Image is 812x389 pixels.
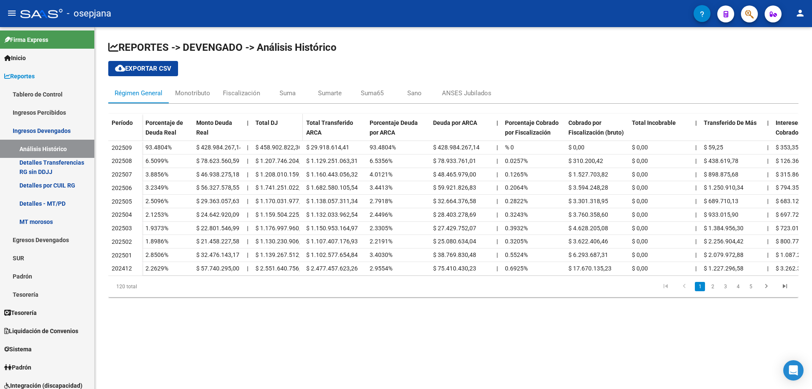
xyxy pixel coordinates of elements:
[733,282,743,291] a: 4
[255,184,307,191] span: $ 1.741.251.022,03
[196,238,239,245] span: $ 21.458.227,58
[255,211,307,218] span: $ 1.159.504.225,33
[704,144,723,151] span: $ 59,25
[115,65,171,72] span: Exportar CSV
[695,157,697,164] span: |
[255,144,302,151] span: $ 458.902.822,30
[112,157,132,164] span: 202508
[370,238,392,245] span: 2.2191%
[196,265,239,272] span: $ 57.740.295,00
[430,114,493,149] datatable-header-cell: Deuda por ARCA
[247,157,248,164] span: |
[795,8,805,18] mat-icon: person
[568,119,624,136] span: Cobrado por Fiscalización (bruto)
[145,225,168,232] span: 1.9373%
[255,225,307,232] span: $ 1.176.997.960,74
[361,88,384,98] div: Suma65
[196,184,239,191] span: $ 56.327.578,55
[145,238,168,245] span: 1.8986%
[776,238,810,245] span: $ 800.778,19
[695,171,697,178] span: |
[497,265,498,272] span: |
[306,119,353,136] span: Total Transferido ARCA
[112,238,132,245] span: 202502
[632,251,648,258] span: $ 0,00
[767,211,768,218] span: |
[196,171,239,178] span: $ 46.938.275,18
[505,225,528,232] span: 0.3932%
[767,265,768,272] span: |
[568,251,608,258] span: $ 6.293.687,31
[497,157,498,164] span: |
[145,251,168,258] span: 2.8506%
[695,198,697,204] span: |
[433,119,477,126] span: Deuda por ARCA
[632,225,648,232] span: $ 0,00
[497,225,498,232] span: |
[223,88,260,98] div: Fiscalización
[255,157,307,164] span: $ 1.207.746.204,54
[695,119,697,126] span: |
[108,276,245,297] div: 120 total
[433,144,480,151] span: $ 428.984.267,14
[695,184,697,191] span: |
[4,326,78,336] span: Liquidación de Convenios
[318,88,342,98] div: Sumarte
[704,238,743,245] span: $ 2.256.904,42
[433,171,476,178] span: $ 48.465.979,00
[306,238,358,245] span: $ 1.107.407.176,93
[632,157,648,164] span: $ 0,00
[4,72,35,81] span: Reportes
[505,198,528,204] span: 0.2822%
[252,114,303,149] datatable-header-cell: Total DJ
[255,251,307,258] span: $ 1.139.267.512,44
[632,211,648,218] span: $ 0,00
[67,4,111,23] span: - osepjana
[433,157,476,164] span: $ 78.933.761,01
[505,144,514,151] span: % 0
[632,119,676,126] span: Total Incobrable
[145,211,168,218] span: 2.1253%
[247,119,249,126] span: |
[767,184,768,191] span: |
[505,251,528,258] span: 0.5524%
[370,265,392,272] span: 2.9554%
[196,198,239,204] span: $ 29.363.057,63
[370,198,392,204] span: 2.7918%
[306,198,358,204] span: $ 1.138.057.311,34
[704,251,743,258] span: $ 2.079.972,88
[776,171,810,178] span: $ 315.860,69
[115,88,162,98] div: Régimen General
[255,171,307,178] span: $ 1.208.010.159,64
[493,114,502,149] datatable-header-cell: |
[247,198,248,204] span: |
[145,265,168,272] span: 2.2629%
[115,63,125,73] mat-icon: cloud_download
[112,265,132,272] span: 202412
[497,238,498,245] span: |
[695,144,697,151] span: |
[758,282,774,291] a: go to next page
[112,119,133,126] span: Período
[145,171,168,178] span: 3.8856%
[505,265,528,272] span: 0.6925%
[497,184,498,191] span: |
[676,282,692,291] a: go to previous page
[776,225,810,232] span: $ 723.014,35
[695,282,705,291] a: 1
[744,279,757,294] li: page 5
[145,198,168,204] span: 2.5096%
[247,184,248,191] span: |
[112,144,132,151] span: 202509
[145,119,183,136] span: Porcentaje de Deuda Real
[196,157,239,164] span: $ 78.623.560,59
[306,251,358,258] span: $ 1.102.577.654,84
[370,184,392,191] span: 3.4413%
[776,198,810,204] span: $ 683.123,99
[497,198,498,204] span: |
[719,279,732,294] li: page 3
[568,144,584,151] span: $ 0,00
[628,114,692,149] datatable-header-cell: Total Incobrable
[306,171,358,178] span: $ 1.160.443.056,32
[776,157,810,164] span: $ 126.366,00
